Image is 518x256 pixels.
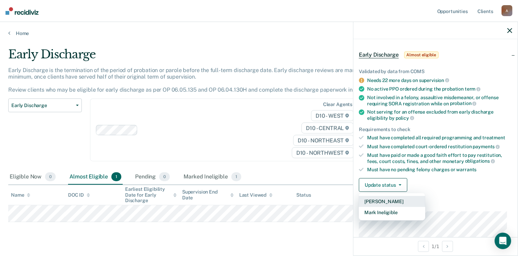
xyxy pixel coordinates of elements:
span: 1 [111,172,121,181]
div: Must have completed court-ordered restitution [367,143,512,150]
div: Last Viewed [239,192,273,198]
span: probation [450,101,477,106]
a: Home [8,30,510,36]
span: term [465,86,481,92]
span: 0 [45,172,56,181]
div: No active PPO ordered during the probation [367,86,512,92]
div: Early DischargeAlmost eligible [353,44,518,66]
span: D10 - WEST [311,110,354,121]
span: policy [396,115,414,121]
div: Not involved in a felony, assaultive misdemeanor, or offense requiring SORA registration while on [367,95,512,106]
div: Must have paid or made a good faith effort to pay restitution, fees, court costs, fines, and othe... [367,152,512,164]
span: warrants [456,167,477,172]
span: Almost eligible [404,51,439,58]
div: Must have no pending felony charges or [367,167,512,173]
div: Early Discharge [8,47,397,67]
dt: Supervision [359,203,512,209]
span: Early Discharge [359,51,399,58]
span: 1 [231,172,241,181]
button: Previous Opportunity [418,241,429,252]
div: Requirements to check [359,127,512,132]
div: Status [296,192,311,198]
div: Supervision End Date [182,189,234,201]
img: Recidiviz [5,7,38,15]
span: D10 - CENTRAL [301,123,354,133]
span: obligations [465,158,495,164]
div: Name [11,192,30,198]
div: Validated by data from COMS [359,69,512,74]
div: Pending [134,170,171,185]
div: Eligible Now [8,170,57,185]
div: DOC ID [68,192,90,198]
div: A [502,5,513,16]
span: D10 - NORTHEAST [293,135,354,146]
button: Update status [359,178,407,192]
div: Must have completed all required programming and [367,135,512,141]
button: [PERSON_NAME] [359,196,425,207]
div: Marked Ineligible [182,170,243,185]
span: treatment [482,135,505,140]
div: Clear agents [323,102,352,107]
span: payments [473,144,500,149]
div: Needs 22 more days on supervision [367,77,512,83]
p: Early Discharge is the termination of the period of probation or parole before the full-term disc... [8,67,378,93]
button: Next Opportunity [442,241,453,252]
div: 1 / 1 [353,237,518,255]
span: 0 [159,172,170,181]
div: Earliest Eligibility Date for Early Discharge [125,186,177,203]
div: Open Intercom Messenger [495,233,511,249]
button: Mark Ineligible [359,207,425,218]
span: D10 - NORTHWEST [292,147,354,158]
span: Early Discharge [11,103,73,108]
div: Not serving for an offense excluded from early discharge eligibility by [367,109,512,121]
div: Almost Eligible [68,170,123,185]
